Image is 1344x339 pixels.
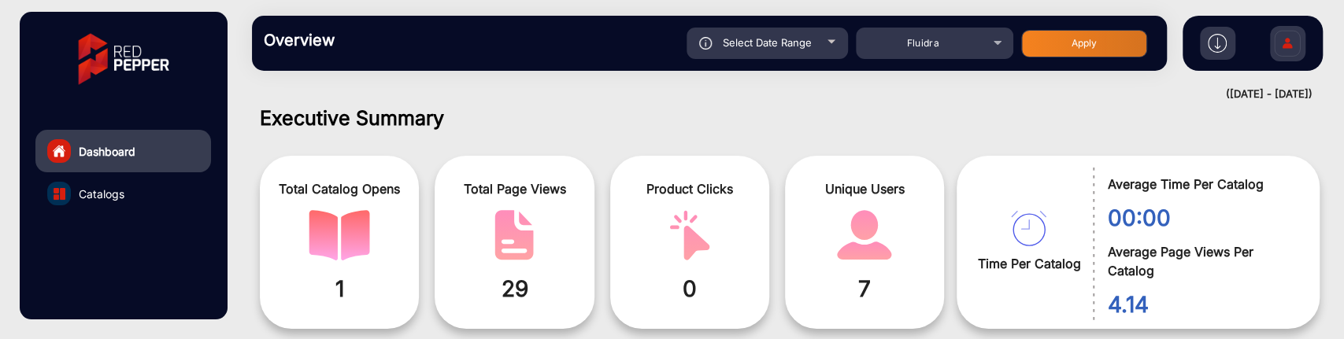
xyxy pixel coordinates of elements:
span: 7 [797,272,932,305]
button: Apply [1021,30,1147,57]
img: catalog [659,210,720,260]
img: catalog [309,210,370,260]
span: Fluidra [906,37,939,49]
img: catalog [483,210,545,260]
div: ([DATE] - [DATE]) [236,87,1313,102]
span: 1 [272,272,407,305]
span: Select Date Range [723,36,812,49]
img: catalog [54,188,65,200]
a: Dashboard [35,130,211,172]
span: 0 [622,272,757,305]
span: Total Catalog Opens [272,179,407,198]
span: Total Page Views [446,179,582,198]
span: 00:00 [1107,201,1296,234]
span: Catalogs [79,186,124,202]
span: Average Time Per Catalog [1107,175,1296,193]
span: Product Clicks [622,179,757,198]
a: Catalogs [35,172,211,215]
span: 29 [446,272,582,305]
img: vmg-logo [67,20,180,98]
span: 4.14 [1107,288,1296,321]
img: Sign%20Up.svg [1271,18,1304,73]
span: Average Page Views Per Catalog [1107,242,1296,280]
span: Dashboard [79,143,135,160]
h1: Executive Summary [260,106,1320,130]
img: catalog [1011,211,1046,246]
span: Unique Users [797,179,932,198]
img: h2download.svg [1208,34,1227,53]
h3: Overview [264,31,484,50]
img: icon [699,37,713,50]
img: home [52,144,66,158]
img: catalog [834,210,895,260]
